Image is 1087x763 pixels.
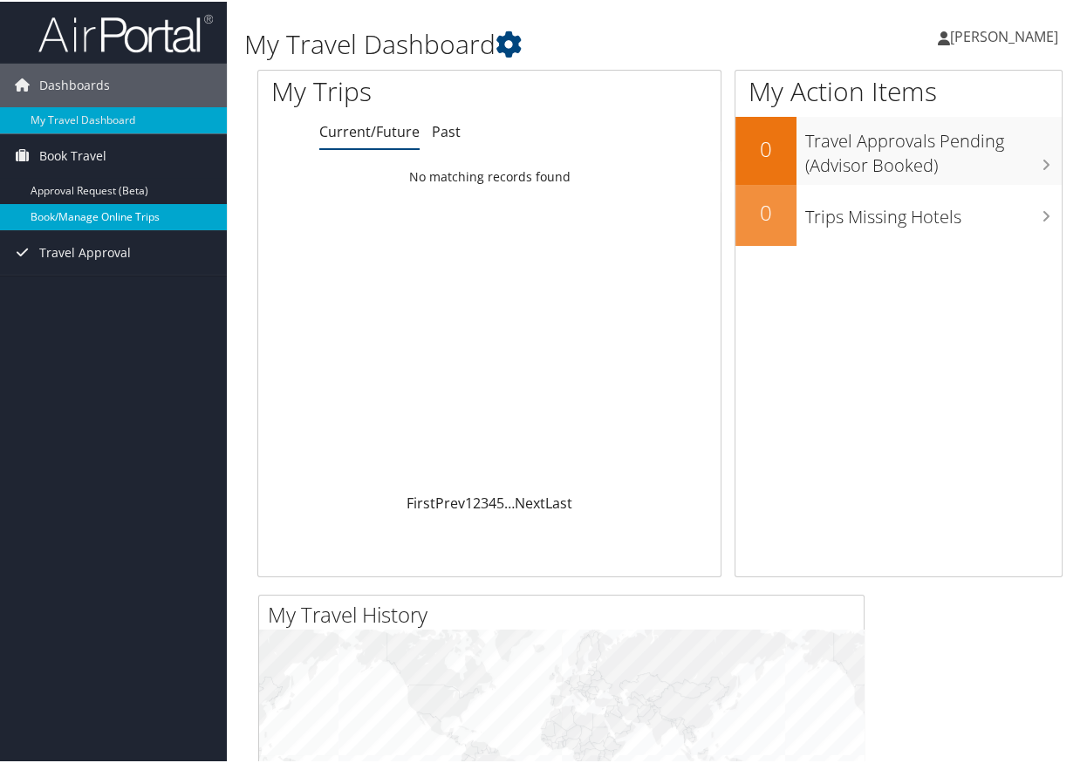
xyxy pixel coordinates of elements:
[268,598,864,628] h2: My Travel History
[473,492,481,511] a: 2
[489,492,496,511] a: 4
[38,11,213,52] img: airportal-logo.png
[407,492,435,511] a: First
[432,120,461,140] a: Past
[271,72,515,108] h1: My Trips
[496,492,504,511] a: 5
[244,24,798,61] h1: My Travel Dashboard
[950,25,1058,44] span: [PERSON_NAME]
[39,62,110,106] span: Dashboards
[735,115,1062,182] a: 0Travel Approvals Pending (Advisor Booked)
[515,492,545,511] a: Next
[435,492,465,511] a: Prev
[258,160,721,191] td: No matching records found
[504,492,515,511] span: …
[39,229,131,273] span: Travel Approval
[805,194,1062,228] h3: Trips Missing Hotels
[938,9,1076,61] a: [PERSON_NAME]
[735,196,796,226] h2: 0
[735,183,1062,244] a: 0Trips Missing Hotels
[735,133,796,162] h2: 0
[39,133,106,176] span: Book Travel
[319,120,420,140] a: Current/Future
[735,72,1062,108] h1: My Action Items
[465,492,473,511] a: 1
[805,119,1062,176] h3: Travel Approvals Pending (Advisor Booked)
[545,492,572,511] a: Last
[481,492,489,511] a: 3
